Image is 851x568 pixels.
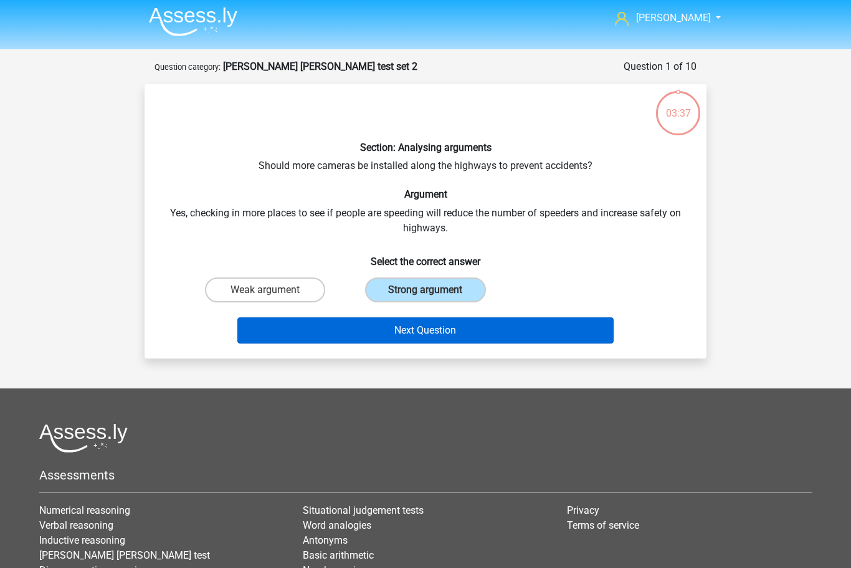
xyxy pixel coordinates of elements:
small: Question category: [155,62,221,72]
a: Privacy [567,504,599,516]
h5: Assessments [39,468,812,483]
img: Assessly logo [39,423,128,453]
a: Situational judgement tests [303,504,424,516]
a: Basic arithmetic [303,549,374,561]
a: Inductive reasoning [39,534,125,546]
label: Strong argument [365,277,485,302]
div: Question 1 of 10 [624,59,696,74]
strong: [PERSON_NAME] [PERSON_NAME] test set 2 [223,60,417,72]
label: Weak argument [205,277,325,302]
button: Next Question [237,317,614,344]
a: Numerical reasoning [39,504,130,516]
a: Antonyms [303,534,348,546]
div: 03:37 [655,90,701,121]
a: [PERSON_NAME] [610,11,712,26]
span: [PERSON_NAME] [636,12,711,24]
div: Should more cameras be installed along the highways to prevent accidents? Yes, checking in more p... [150,94,701,349]
a: [PERSON_NAME] [PERSON_NAME] test [39,549,210,561]
h6: Select the correct answer [164,246,687,267]
h6: Section: Analysing arguments [164,142,687,153]
a: Terms of service [567,519,639,531]
a: Word analogies [303,519,371,531]
h6: Argument [164,188,687,200]
img: Assessly [149,7,237,36]
a: Verbal reasoning [39,519,113,531]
